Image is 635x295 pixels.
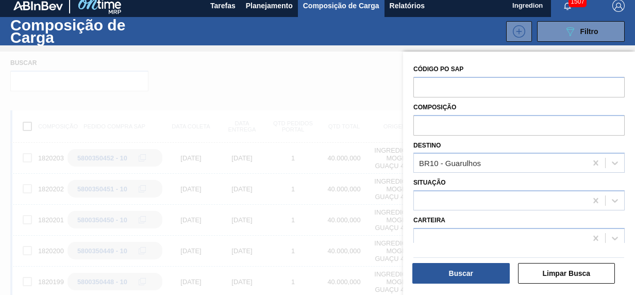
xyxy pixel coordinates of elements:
[413,217,445,224] label: Carteira
[419,159,481,168] div: BR10 - Guarulhos
[13,1,63,10] img: TNhmsLtSVTkK8tSr43FrP2fwEKptu5GPRR3wAAAABJRU5ErkJggg==
[412,263,510,284] button: Buscar
[501,21,532,42] div: Nova Composição
[10,19,165,43] h1: Composição de Carga
[413,65,463,73] label: Código PO SAP
[413,142,441,149] label: Destino
[518,263,615,284] button: Limpar Busca
[413,104,456,111] label: Composição
[537,21,625,42] button: Filtro
[413,179,446,186] label: Situação
[580,27,598,36] span: Filtro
